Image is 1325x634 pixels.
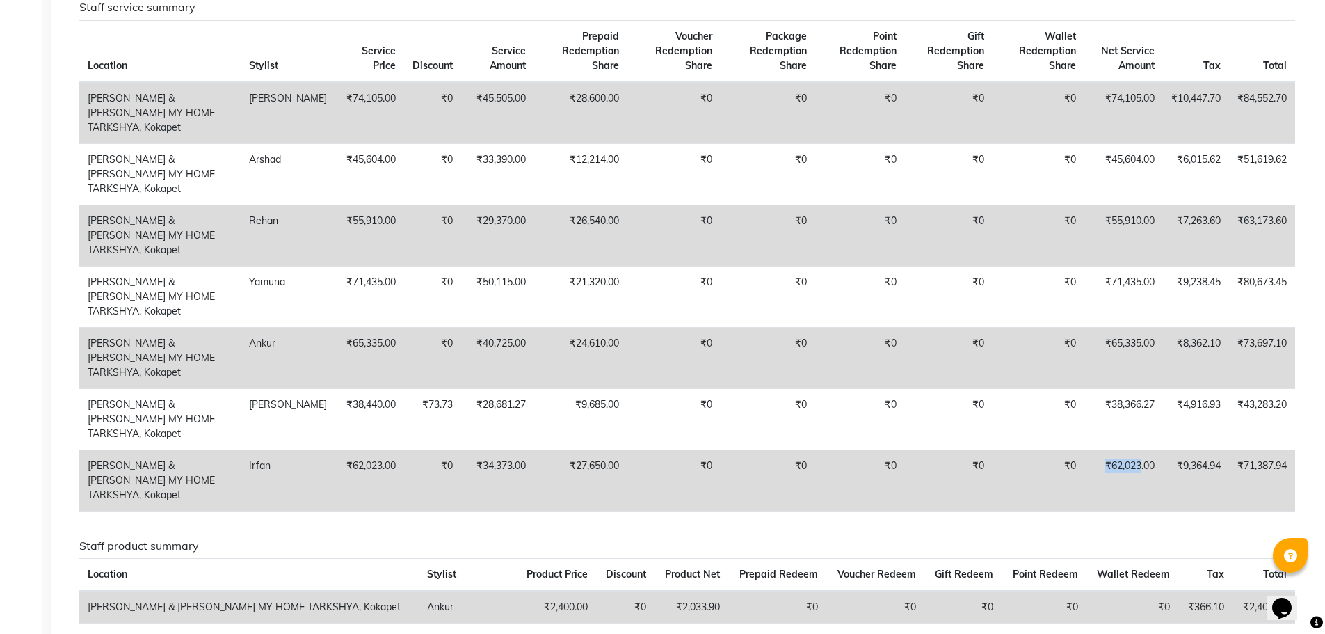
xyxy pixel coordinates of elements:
td: ₹0 [404,327,461,388]
span: Prepaid Redemption Share [562,30,619,72]
span: Prepaid Redeem [739,568,818,580]
td: ₹0 [993,205,1084,266]
span: Gift Redemption Share [927,30,984,72]
span: Package Redemption Share [750,30,807,72]
td: ₹34,373.00 [461,450,534,511]
td: ₹24,610.00 [534,327,627,388]
td: ₹0 [815,388,905,450]
td: ₹6,015.62 [1163,143,1229,205]
td: ₹0 [993,266,1084,327]
td: ₹0 [627,143,721,205]
td: ₹0 [404,266,461,327]
span: Net Service Amount [1101,45,1155,72]
td: ₹74,105.00 [335,82,404,144]
td: ₹63,173.60 [1229,205,1295,266]
td: ₹26,540.00 [534,205,627,266]
td: ₹84,552.70 [1229,82,1295,144]
td: ₹0 [815,143,905,205]
td: ₹0 [905,388,993,450]
span: Location [88,568,127,580]
td: ₹55,910.00 [335,205,404,266]
td: ₹45,604.00 [335,143,404,205]
td: ₹2,400.00 [516,591,596,624]
td: ₹0 [404,450,461,511]
td: ₹0 [815,205,905,266]
td: ₹0 [627,327,721,388]
td: ₹21,320.00 [534,266,627,327]
td: ₹0 [627,450,721,511]
td: ₹45,505.00 [461,82,534,144]
td: [PERSON_NAME] & [PERSON_NAME] MY HOME TARKSHYA, Kokapet [79,82,241,144]
td: ₹40,725.00 [461,327,534,388]
span: Tax [1207,568,1224,580]
td: ₹0 [404,205,461,266]
td: ₹33,390.00 [461,143,534,205]
td: ₹0 [905,205,993,266]
td: [PERSON_NAME] & [PERSON_NAME] MY HOME TARKSHYA, Kokapet [79,205,241,266]
h6: Staff service summary [79,1,1295,14]
td: ₹71,387.94 [1229,450,1295,511]
td: ₹9,238.45 [1163,266,1229,327]
td: ₹0 [627,388,721,450]
td: Irfan [241,450,335,511]
span: Service Amount [490,45,526,72]
td: ₹0 [924,591,1002,624]
td: ₹9,364.94 [1163,450,1229,511]
td: ₹7,263.60 [1163,205,1229,266]
td: ₹0 [1086,591,1179,624]
span: Total [1263,568,1287,580]
td: ₹0 [815,450,905,511]
td: ₹4,916.93 [1163,388,1229,450]
td: ₹0 [627,82,721,144]
td: ₹0 [815,82,905,144]
td: [PERSON_NAME] [241,388,335,450]
td: ₹38,440.00 [335,388,404,450]
td: ₹0 [596,591,655,624]
td: [PERSON_NAME] [241,82,335,144]
td: ₹10,447.70 [1163,82,1229,144]
td: ₹74,105.00 [1084,82,1163,144]
td: [PERSON_NAME] & [PERSON_NAME] MY HOME TARKSHYA, Kokapet [79,388,241,450]
td: ₹0 [826,591,924,624]
td: ₹0 [905,82,993,144]
td: ₹0 [993,450,1084,511]
td: ₹62,023.00 [1084,450,1163,511]
td: ₹73,697.10 [1229,327,1295,388]
td: ₹0 [993,143,1084,205]
td: Ankur [241,327,335,388]
td: ₹0 [627,266,721,327]
iframe: chat widget [1267,578,1311,620]
td: Ankur [419,591,516,624]
td: ₹0 [721,450,815,511]
td: ₹0 [993,82,1084,144]
td: ₹366.10 [1178,591,1232,624]
td: ₹55,910.00 [1084,205,1163,266]
span: Gift Redeem [935,568,993,580]
td: Rehan [241,205,335,266]
h6: Staff product summary [79,539,1295,553]
td: ₹0 [905,266,993,327]
td: ₹0 [721,205,815,266]
td: ₹0 [993,388,1084,450]
td: ₹9,685.00 [534,388,627,450]
td: ₹80,673.45 [1229,266,1295,327]
td: ₹0 [627,205,721,266]
td: ₹38,366.27 [1084,388,1163,450]
td: [PERSON_NAME] & [PERSON_NAME] MY HOME TARKSHYA, Kokapet [79,327,241,388]
td: ₹0 [721,143,815,205]
td: ₹73.73 [404,388,461,450]
td: ₹62,023.00 [335,450,404,511]
span: Tax [1203,59,1221,72]
span: Product Price [527,568,588,580]
td: ₹0 [404,82,461,144]
td: ₹28,600.00 [534,82,627,144]
td: ₹0 [1002,591,1086,624]
span: Point Redeem [1013,568,1078,580]
td: ₹71,435.00 [335,266,404,327]
td: ₹0 [993,327,1084,388]
td: Arshad [241,143,335,205]
td: ₹0 [815,266,905,327]
span: Wallet Redeem [1097,568,1170,580]
span: Product Net [665,568,720,580]
td: [PERSON_NAME] & [PERSON_NAME] MY HOME TARKSHYA, Kokapet [79,143,241,205]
